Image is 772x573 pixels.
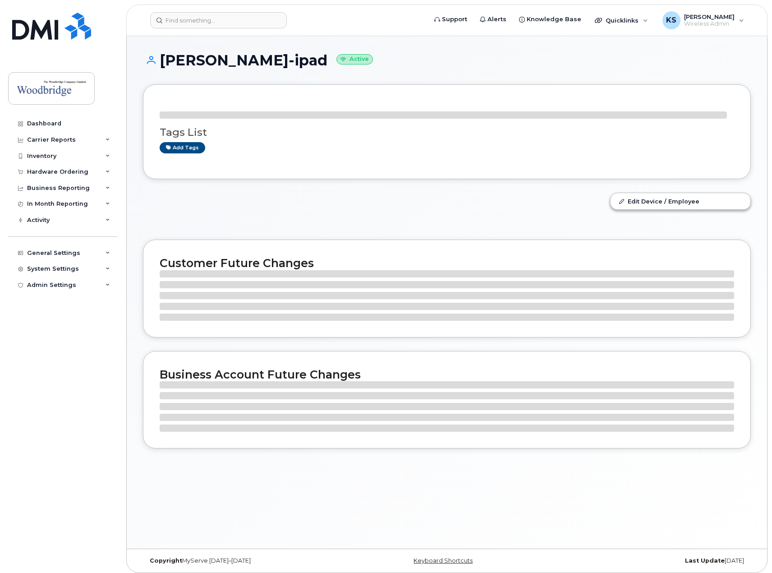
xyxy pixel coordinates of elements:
[160,256,734,270] h2: Customer Future Changes
[611,193,750,209] a: Edit Device / Employee
[150,557,182,564] strong: Copyright
[414,557,473,564] a: Keyboard Shortcuts
[548,557,751,564] div: [DATE]
[143,557,345,564] div: MyServe [DATE]–[DATE]
[685,557,725,564] strong: Last Update
[160,368,734,381] h2: Business Account Future Changes
[160,142,205,153] a: Add tags
[143,52,751,68] h1: [PERSON_NAME]-ipad
[336,54,373,65] small: Active
[160,127,734,138] h3: Tags List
